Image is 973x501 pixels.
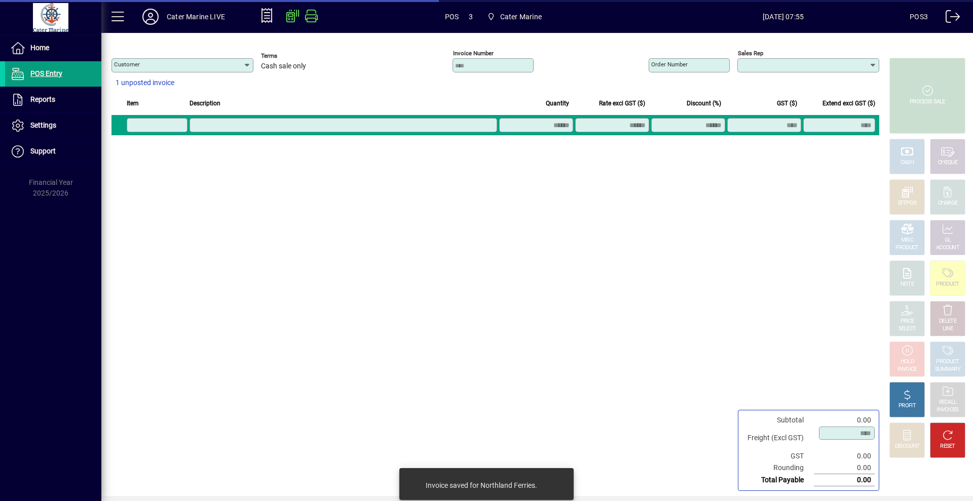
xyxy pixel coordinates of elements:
td: Subtotal [742,414,814,426]
mat-label: Invoice number [453,50,494,57]
div: PRODUCT [936,281,959,288]
td: Freight (Excl GST) [742,426,814,450]
span: GST ($) [777,98,797,109]
td: 0.00 [814,414,875,426]
a: Reports [5,87,101,112]
div: MISC [901,237,913,244]
div: CASH [901,159,914,167]
span: Support [30,147,56,155]
div: POS3 [910,9,928,25]
span: Home [30,44,49,52]
div: Invoice saved for Northland Ferries. [426,480,537,490]
span: Settings [30,121,56,129]
span: 1 unposted invoice [116,78,174,88]
div: SUMMARY [935,366,960,373]
div: CHARGE [938,200,958,207]
div: EFTPOS [898,200,917,207]
td: Rounding [742,462,814,474]
div: INVOICE [897,366,916,373]
div: PRODUCT [895,244,918,252]
span: Terms [261,53,322,59]
mat-label: Order number [651,61,688,68]
td: 0.00 [814,474,875,486]
div: PRICE [901,318,914,325]
td: 0.00 [814,462,875,474]
span: POS [445,9,459,25]
span: Cater Marine [483,8,546,26]
div: DELETE [939,318,956,325]
mat-label: Customer [114,61,140,68]
span: POS Entry [30,69,62,78]
span: Item [127,98,139,109]
button: 1 unposted invoice [111,74,178,92]
a: Logout [938,2,960,35]
a: Support [5,139,101,164]
div: PROFIT [899,402,916,410]
a: Settings [5,113,101,138]
span: Quantity [546,98,569,109]
mat-label: Sales rep [738,50,763,57]
div: CHEQUE [938,159,957,167]
div: GL [945,237,951,244]
span: Reports [30,95,55,103]
div: NOTE [901,281,914,288]
span: Extend excl GST ($) [822,98,875,109]
div: Cater Marine LIVE [167,9,225,25]
span: Cash sale only [261,62,306,70]
td: 0.00 [814,450,875,462]
td: Total Payable [742,474,814,486]
div: LINE [943,325,953,333]
div: HOLD [901,358,914,366]
div: SELECT [899,325,916,333]
div: ACCOUNT [936,244,959,252]
div: INVOICES [937,406,958,414]
div: PROCESS SALE [910,98,945,106]
div: RECALL [939,399,957,406]
span: Cater Marine [500,9,542,25]
span: 3 [469,9,473,25]
div: DISCOUNT [895,443,919,450]
div: RESET [940,443,955,450]
span: Rate excl GST ($) [599,98,645,109]
button: Profile [134,8,167,26]
span: Description [190,98,220,109]
div: PRODUCT [936,358,959,366]
span: Discount (%) [687,98,721,109]
a: Home [5,35,101,61]
span: [DATE] 07:55 [657,9,910,25]
td: GST [742,450,814,462]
